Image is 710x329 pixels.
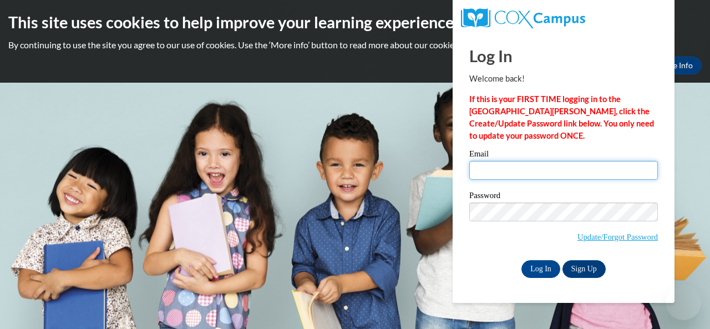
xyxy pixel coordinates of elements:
p: Welcome back! [469,73,658,85]
h2: This site uses cookies to help improve your learning experience. [8,11,702,33]
label: Email [469,150,658,161]
a: More Info [650,57,702,74]
input: Log In [521,260,560,278]
strong: If this is your FIRST TIME logging in to the [GEOGRAPHIC_DATA][PERSON_NAME], click the Create/Upd... [469,94,654,140]
a: Sign Up [562,260,606,278]
a: Update/Forgot Password [577,232,658,241]
p: By continuing to use the site you agree to our use of cookies. Use the ‘More info’ button to read... [8,39,702,51]
h1: Log In [469,44,658,67]
iframe: Button to launch messaging window [666,285,701,320]
img: COX Campus [461,8,585,28]
label: Password [469,191,658,203]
